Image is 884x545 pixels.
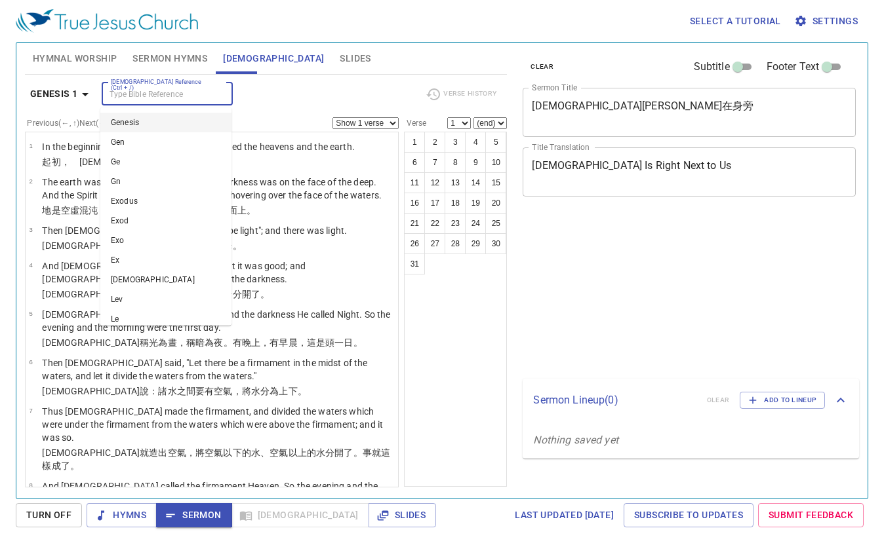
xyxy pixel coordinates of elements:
[100,211,231,231] li: Exod
[624,503,753,527] a: Subscribe to Updates
[445,152,466,173] button: 8
[740,392,825,409] button: Add to Lineup
[404,172,425,193] button: 11
[748,394,816,406] span: Add to Lineup
[223,50,324,67] span: [DEMOGRAPHIC_DATA]
[344,337,362,348] wh259: 日
[424,233,445,254] button: 27
[758,503,864,527] a: Submit Feedback
[100,270,231,290] li: [DEMOGRAPHIC_DATA]
[42,308,394,334] p: [DEMOGRAPHIC_DATA] called the light Day, and the darkness He called Night. So the evening and the...
[298,337,363,348] wh1242: ，這是頭一
[270,386,307,396] wh914: 為上下。
[690,13,781,29] span: Select a tutorial
[340,50,371,67] span: Slides
[228,205,256,216] wh4325: 面
[404,233,425,254] button: 26
[42,447,390,471] wh430: 就造出
[523,59,561,75] button: clear
[465,213,486,234] button: 24
[100,191,231,211] li: Exodus
[42,336,394,349] p: [DEMOGRAPHIC_DATA]
[98,205,256,216] wh922: ，淵
[42,447,390,471] wh7549: ，將空氣
[42,176,394,202] p: The earth was without form, and void; and darkness was on the face of the deep. And the Spirit of...
[369,503,436,527] button: Slides
[42,259,394,286] p: And [DEMOGRAPHIC_DATA] saw the light, that it was good; and [DEMOGRAPHIC_DATA] divided the light ...
[404,152,425,173] button: 6
[485,213,506,234] button: 25
[158,337,362,348] wh216: 為晝
[424,152,445,173] button: 7
[685,9,786,33] button: Select a tutorial
[424,132,445,153] button: 2
[29,358,32,366] span: 6
[485,132,506,153] button: 5
[404,119,426,127] label: Verse
[260,289,270,299] wh914: 。
[29,226,32,233] span: 3
[42,356,394,383] p: Then [DEMOGRAPHIC_DATA] said, "Let there be a firmament in the midst of the waters, and let it di...
[237,205,256,216] wh6440: 上
[195,337,363,348] wh7121: 暗
[694,59,730,75] span: Subtitle
[106,86,207,102] input: Type Bible Reference
[156,503,231,527] button: Sermon
[223,289,270,299] wh216: 暗
[532,159,847,184] textarea: [DEMOGRAPHIC_DATA] Is Right Next to Us
[100,172,231,191] li: Gn
[25,82,99,106] button: Genesis 1
[177,337,363,348] wh3117: ，稱
[70,460,79,471] wh3651: 。
[100,132,231,152] li: Gen
[404,254,425,274] button: 31
[167,507,221,523] span: Sermon
[42,479,394,506] p: And [DEMOGRAPHIC_DATA] called the firmament Heaven. So the evening and the morning were the secon...
[260,337,363,348] wh6153: ，有早晨
[233,386,307,396] wh7549: ，將水
[177,386,307,396] wh4325: 之間
[767,59,820,75] span: Footer Text
[233,289,270,299] wh2822: 分開了
[485,152,506,173] button: 10
[424,193,445,214] button: 17
[61,157,224,167] wh7225: ， [DEMOGRAPHIC_DATA]
[465,132,486,153] button: 4
[42,288,394,301] p: [DEMOGRAPHIC_DATA]
[485,193,506,214] button: 20
[445,233,466,254] button: 28
[42,447,390,471] wh6213: 空氣
[42,155,355,168] p: 起初
[797,13,858,29] span: Settings
[485,172,506,193] button: 15
[27,119,117,127] label: Previous (←, ↑) Next (→, ↓)
[149,337,363,348] wh7121: 光
[100,152,231,172] li: Ge
[87,503,157,527] button: Hymns
[42,239,347,252] p: [DEMOGRAPHIC_DATA]
[29,407,32,414] span: 7
[26,507,71,523] span: Turn Off
[523,379,859,422] div: Sermon Lineup(0)clearAdd to Lineup
[224,337,363,348] wh3915: 。有晚上
[16,503,82,527] button: Turn Off
[445,213,466,234] button: 23
[29,178,32,185] span: 2
[16,9,198,33] img: True Jesus Church
[149,386,307,396] wh559: ：諸水
[100,250,231,270] li: Ex
[424,213,445,234] button: 22
[52,205,256,216] wh776: 是
[404,132,425,153] button: 1
[205,337,363,348] wh2822: 為夜
[769,507,853,523] span: Submit Feedback
[465,193,486,214] button: 19
[445,172,466,193] button: 13
[79,205,256,216] wh8414: 混沌
[465,233,486,254] button: 29
[42,446,394,472] p: [DEMOGRAPHIC_DATA]
[100,309,231,329] li: Le
[42,405,394,444] p: Thus [DEMOGRAPHIC_DATA] made the firmament, and divided the waters which were under the firmament...
[465,152,486,173] button: 9
[29,310,32,317] span: 5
